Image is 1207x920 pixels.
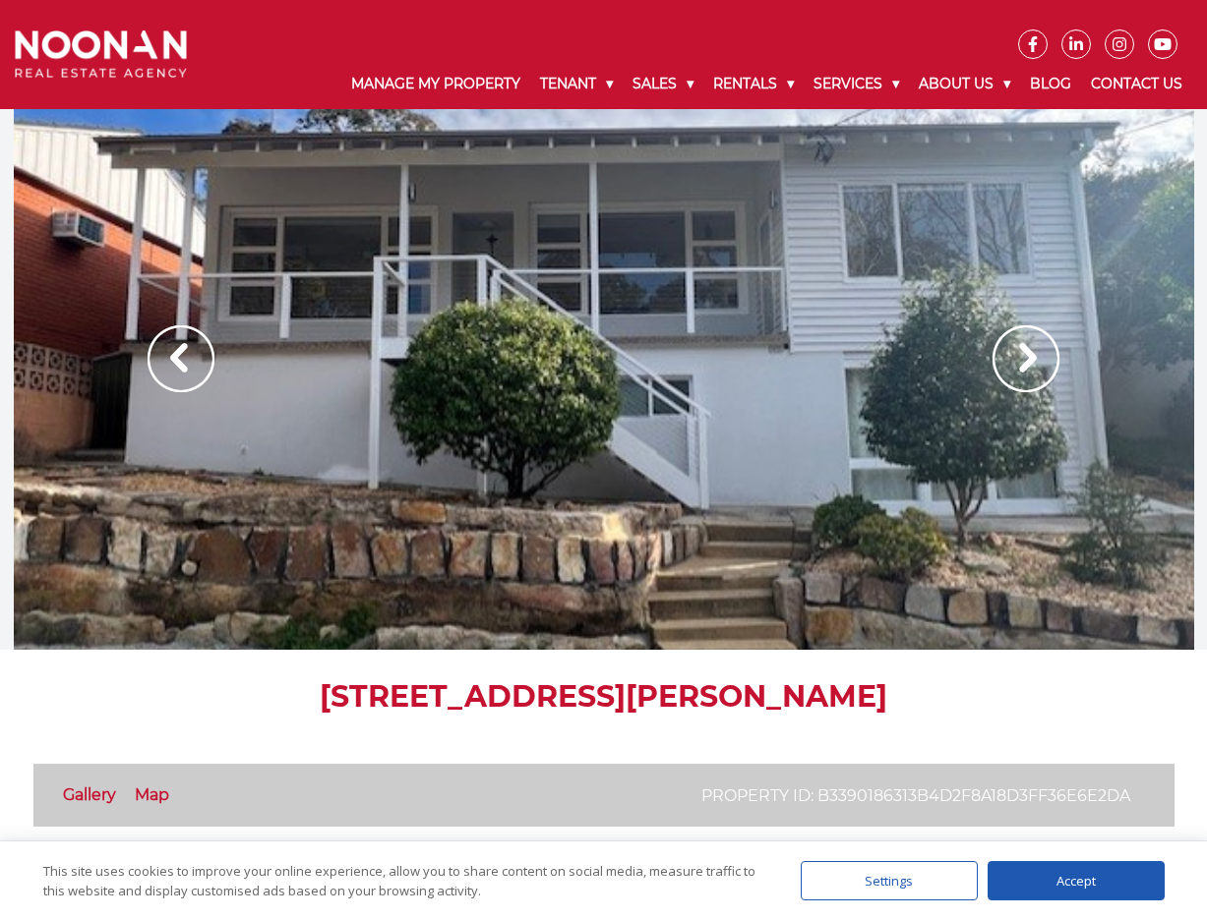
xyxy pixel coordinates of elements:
[993,325,1059,392] img: Arrow slider
[804,59,909,109] a: Services
[530,59,623,109] a: Tenant
[135,785,169,804] a: Map
[341,59,530,109] a: Manage My Property
[1081,59,1192,109] a: Contact Us
[15,30,187,78] img: Noonan Real Estate Agency
[701,783,1130,808] p: Property ID: b3390186313b4d2f8a18d3ff36e6e2da
[1020,59,1081,109] a: Blog
[33,679,1175,715] h1: [STREET_ADDRESS][PERSON_NAME]
[703,59,804,109] a: Rentals
[988,861,1165,900] div: Accept
[43,861,761,900] div: This site uses cookies to improve your online experience, allow you to share content on social me...
[63,785,116,804] a: Gallery
[909,59,1020,109] a: About Us
[801,861,978,900] div: Settings
[623,59,703,109] a: Sales
[148,325,214,392] img: Arrow slider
